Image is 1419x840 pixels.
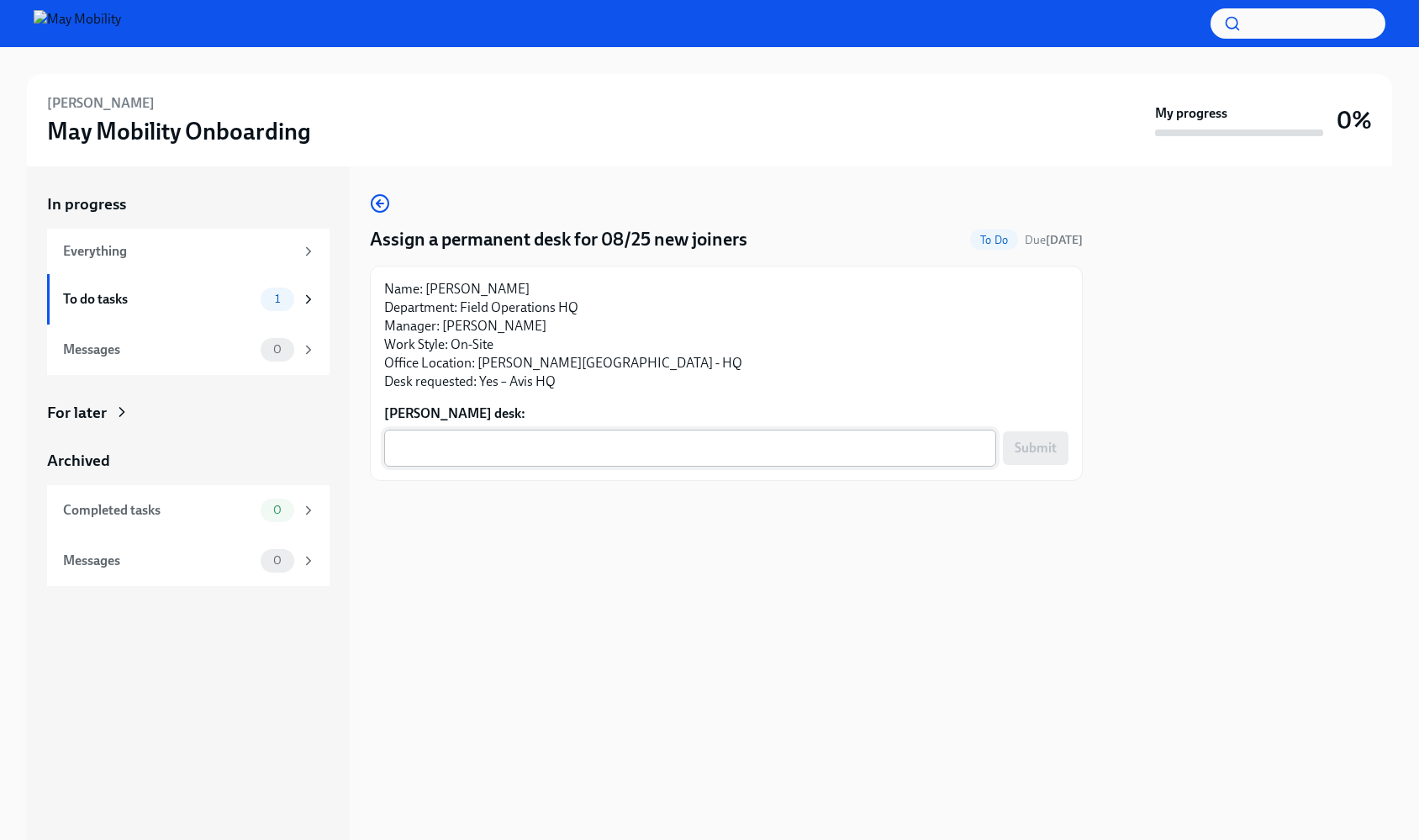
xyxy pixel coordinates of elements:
[63,552,254,570] div: Messages
[370,227,747,252] h4: Assign a permanent desk for 08/25 new joiners
[1155,104,1227,123] strong: My progress
[263,343,292,356] span: 0
[63,501,254,520] div: Completed tasks
[263,504,292,516] span: 0
[47,229,330,274] a: Everything
[263,554,292,567] span: 0
[63,290,254,309] div: To do tasks
[1337,105,1372,135] h3: 0%
[47,536,330,586] a: Messages0
[384,280,1068,391] p: Name: [PERSON_NAME] Department: Field Operations HQ Manager: [PERSON_NAME] Work Style: On-Site Of...
[47,94,155,113] h6: [PERSON_NAME]
[47,485,330,536] a: Completed tasks0
[1025,233,1083,247] span: Due
[47,450,330,472] a: Archived
[1025,232,1083,248] span: August 24th, 2025 09:00
[1046,233,1083,247] strong: [DATE]
[47,402,107,424] div: For later
[47,402,330,424] a: For later
[265,293,290,305] span: 1
[47,193,330,215] a: In progress
[47,274,330,325] a: To do tasks1
[970,234,1018,246] span: To Do
[63,242,294,261] div: Everything
[384,404,1068,423] label: [PERSON_NAME] desk:
[63,341,254,359] div: Messages
[34,10,121,37] img: May Mobility
[47,116,311,146] h3: May Mobility Onboarding
[47,325,330,375] a: Messages0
